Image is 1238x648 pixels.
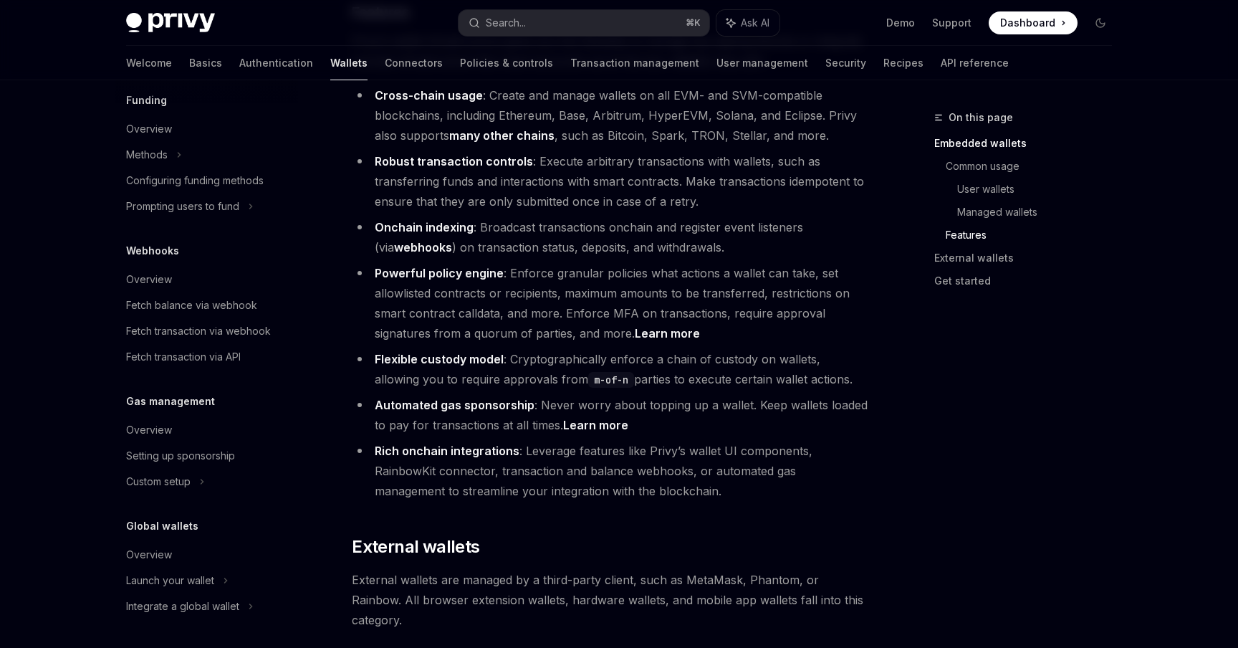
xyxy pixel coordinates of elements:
div: Custom setup [126,473,191,490]
strong: Robust transaction controls [375,154,533,168]
img: dark logo [126,13,215,33]
a: Overview [115,542,298,568]
a: User wallets [957,178,1123,201]
a: API reference [941,46,1009,80]
a: Configuring funding methods [115,168,298,194]
a: Setting up sponsorship [115,443,298,469]
li: : Leverage features like Privy’s wallet UI components, RainbowKit connector, transaction and bala... [352,441,868,501]
li: : Broadcast transactions onchain and register event listeners (via ) on transaction status, depos... [352,217,868,257]
strong: Automated gas sponsorship [375,398,534,412]
strong: Powerful policy engine [375,266,504,280]
a: Learn more [563,418,628,433]
button: Ask AI [716,10,779,36]
div: Integrate a global wallet [126,598,239,615]
span: External wallets are managed by a third-party client, such as MetaMask, Phantom, or Rainbow. All ... [352,570,868,630]
div: Setting up sponsorship [126,447,235,464]
a: Get started [934,270,1123,292]
a: Overview [115,116,298,142]
a: Embedded wallets [934,132,1123,155]
div: Methods [126,146,168,163]
span: External wallets [352,535,479,558]
a: External wallets [934,247,1123,270]
a: Transaction management [570,46,699,80]
a: Recipes [883,46,923,80]
a: Features [946,224,1123,247]
a: Overview [115,267,298,292]
div: Configuring funding methods [126,172,264,189]
div: Overview [126,120,172,138]
a: Policies & controls [460,46,553,80]
div: Prompting users to fund [126,198,239,215]
a: webhooks [394,240,452,255]
li: : Never worry about topping up a wallet. Keep wallets loaded to pay for transactions at all times. [352,395,868,435]
a: Managed wallets [957,201,1123,224]
div: Overview [126,546,172,563]
li: : Cryptographically enforce a chain of custody on wallets, allowing you to require approvals from... [352,349,868,389]
div: Search... [486,14,526,32]
li: : Enforce granular policies what actions a wallet can take, set allowlisted contracts or recipien... [352,263,868,343]
a: Fetch transaction via API [115,344,298,370]
a: Fetch transaction via webhook [115,318,298,344]
code: m-of-n [588,372,634,388]
a: Authentication [239,46,313,80]
div: Launch your wallet [126,572,214,589]
a: Wallets [330,46,368,80]
h5: Gas management [126,393,215,410]
a: Learn more [635,326,700,341]
a: Basics [189,46,222,80]
a: Demo [886,16,915,30]
div: Fetch balance via webhook [126,297,257,314]
li: : Create and manage wallets on all EVM- and SVM-compatible blockchains, including Ethereum, Base,... [352,85,868,146]
a: Connectors [385,46,443,80]
a: Security [825,46,866,80]
span: On this page [949,109,1013,126]
strong: Flexible custody model [375,352,504,366]
a: Dashboard [989,11,1078,34]
span: Dashboard [1000,16,1055,30]
h5: Webhooks [126,242,179,259]
strong: Rich onchain integrations [375,444,519,458]
div: Fetch transaction via webhook [126,323,271,340]
li: : Execute arbitrary transactions with wallets, such as transferring funds and interactions with s... [352,151,868,211]
button: Toggle dark mode [1089,11,1112,34]
a: Fetch balance via webhook [115,292,298,318]
strong: Onchain indexing [375,220,474,234]
a: Welcome [126,46,172,80]
a: Support [932,16,971,30]
a: User management [716,46,808,80]
button: Search...⌘K [459,10,709,36]
div: Fetch transaction via API [126,348,241,366]
a: many other chains [449,128,555,143]
strong: Cross-chain usage [375,88,483,103]
span: Ask AI [741,16,769,30]
div: Overview [126,421,172,439]
span: ⌘ K [686,17,701,29]
h5: Global wallets [126,518,198,535]
a: Overview [115,417,298,443]
a: Common usage [946,155,1123,178]
div: Overview [126,271,172,288]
